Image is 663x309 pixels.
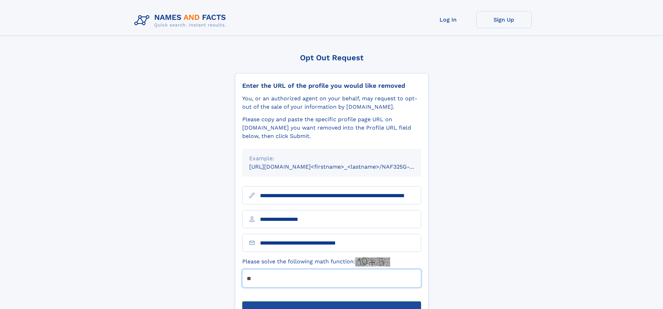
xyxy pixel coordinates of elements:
div: Please copy and paste the specific profile page URL on [DOMAIN_NAME] you want removed into the Pr... [242,115,421,140]
img: Logo Names and Facts [132,11,232,30]
a: Sign Up [476,11,532,28]
a: Log In [420,11,476,28]
label: Please solve the following math function: [242,257,390,266]
div: Enter the URL of the profile you would like removed [242,82,421,90]
div: Opt Out Request [235,53,428,62]
div: You, or an authorized agent on your behalf, may request to opt-out of the sale of your informatio... [242,94,421,111]
small: [URL][DOMAIN_NAME]<firstname>_<lastname>/NAF325G-xxxxxxxx [249,163,434,170]
div: Example: [249,154,414,163]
